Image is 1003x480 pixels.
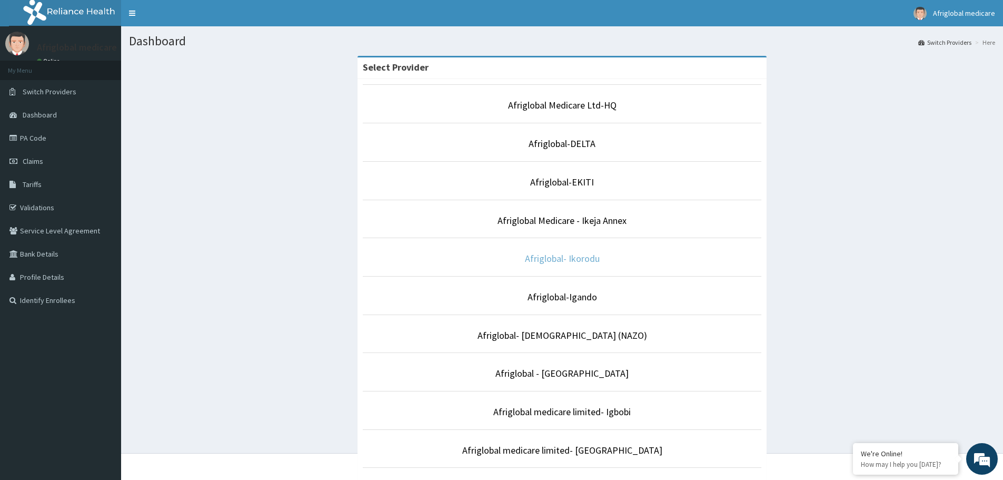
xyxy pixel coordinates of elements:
a: Afriglobal - [GEOGRAPHIC_DATA] [495,367,629,379]
a: Afriglobal- Ikorodu [525,252,600,265]
img: User Image [913,7,927,20]
span: Switch Providers [23,87,76,96]
a: Switch Providers [918,38,971,47]
p: Afriglobal medicare [37,43,117,52]
a: Afriglobal-EKITI [530,176,594,188]
a: Afriglobal-Igando [528,291,597,303]
li: Here [972,38,995,47]
span: Claims [23,156,43,166]
h1: Dashboard [129,34,995,48]
p: How may I help you today? [861,460,950,469]
a: Afriglobal medicare limited- [GEOGRAPHIC_DATA] [462,444,662,456]
a: Afriglobal Medicare Ltd-HQ [508,99,617,111]
a: Afriglobal- [DEMOGRAPHIC_DATA] (NAZO) [478,329,647,341]
a: Afriglobal-DELTA [529,138,595,150]
a: Afriglobal Medicare - Ikeja Annex [498,214,627,227]
span: Afriglobal medicare [933,8,995,18]
strong: Select Provider [363,61,429,73]
a: Afriglobal medicare limited- Igbobi [493,406,631,418]
span: Dashboard [23,110,57,120]
span: Tariffs [23,180,42,189]
img: User Image [5,32,29,55]
div: We're Online! [861,449,950,458]
a: Online [37,57,62,65]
